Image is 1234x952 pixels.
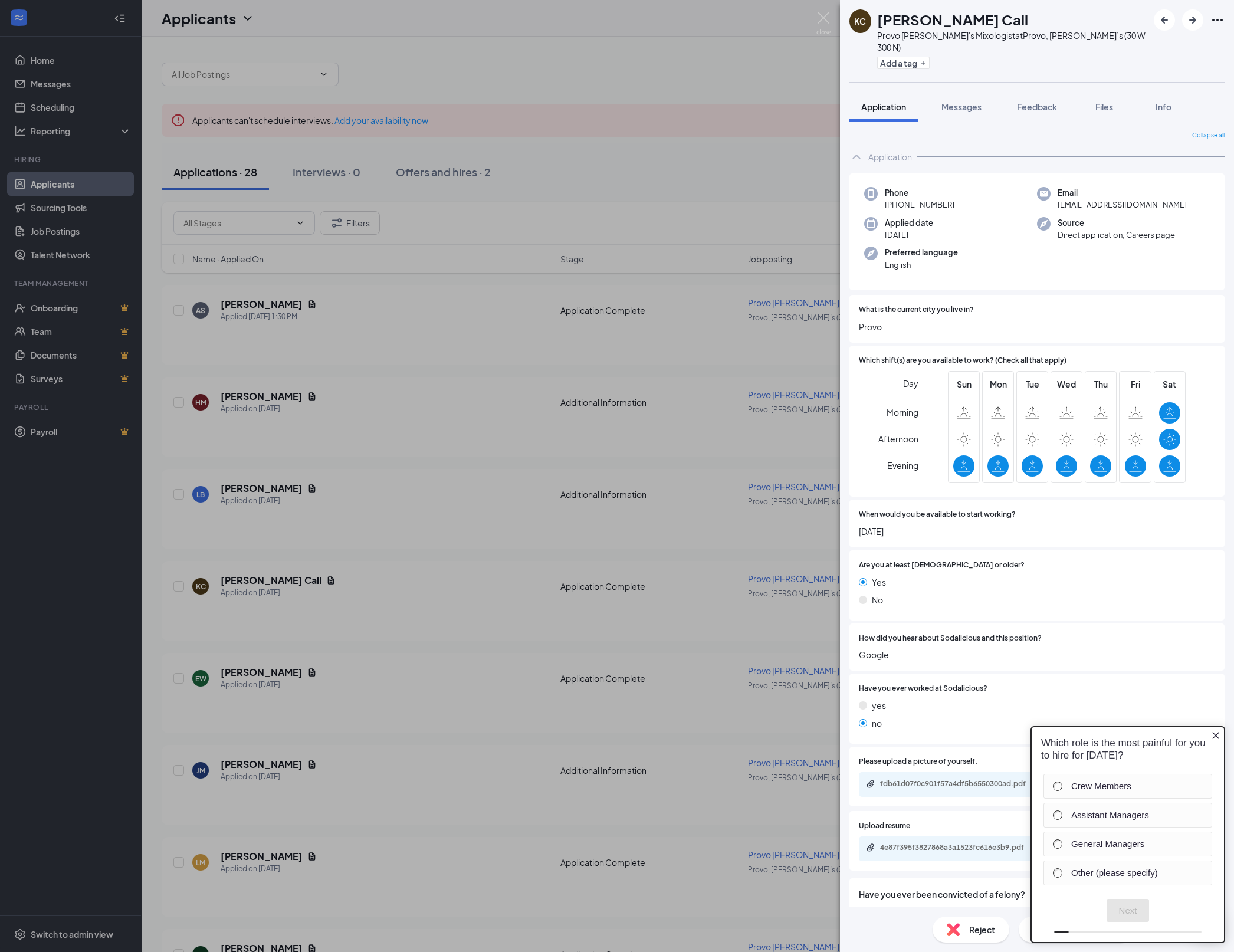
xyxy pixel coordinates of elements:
[859,525,1215,538] span: [DATE]
[941,101,982,112] span: Messages
[871,905,885,918] span: yes
[849,150,864,164] svg: ChevronUp
[866,779,1057,790] a: Paperclipfdb61d07f0c901f57a4df5b6550300ad.pdf
[1192,131,1225,140] span: Collapse all
[1095,101,1113,112] span: Files
[861,101,906,112] span: Application
[885,199,954,211] span: [PHONE_NUMBER]
[859,820,910,832] span: Upload resume
[885,229,933,241] span: [DATE]
[859,560,1025,571] span: Are you at least [DEMOGRAPHIC_DATA] or older?
[859,320,1215,333] span: Provo
[1017,101,1057,112] span: Feedback
[1022,711,1234,952] iframe: Sprig User Feedback Dialog
[880,843,1045,852] div: 4e87f395f3827868a3a1523fc616e3b9.pdf
[866,779,875,789] svg: Paperclip
[854,15,866,27] div: KC
[1125,377,1146,390] span: Fri
[887,402,918,423] span: Morning
[1022,377,1043,390] span: Tue
[872,593,883,606] span: No
[880,779,1045,789] div: fdb61d07f0c901f57a4df5b6550300ad.pdf
[1157,13,1171,27] svg: ArrowLeftNew
[859,633,1042,644] span: How did you hear about Sodalicious and this position?
[859,683,987,694] span: Have you ever worked at Sodalicious?
[877,9,1028,29] h1: [PERSON_NAME] Call
[920,60,927,67] svg: Plus
[953,377,974,390] span: Sun
[859,355,1066,366] span: Which shift(s) are you available to work? (Check all that apply)
[859,888,1215,901] span: Have you ever been convicted of a felony?
[859,648,1215,661] span: Google
[877,57,930,69] button: PlusAdd a tag
[1210,13,1225,27] svg: Ellipses
[887,455,918,476] span: Evening
[903,377,918,390] span: Day
[866,843,1057,854] a: Paperclip4e87f395f3827868a3a1523fc616e3b9.pdf
[1058,199,1187,211] span: [EMAIL_ADDRESS][DOMAIN_NAME]
[1182,9,1203,31] button: ArrowRight
[859,304,974,316] span: What is the current city you live in?
[885,217,933,229] span: Applied date
[859,509,1016,520] span: When would you be available to start working?
[1090,377,1111,390] span: Thu
[878,428,918,449] span: Afternoon
[1056,377,1077,390] span: Wed
[1058,229,1175,241] span: Direct application, Careers page
[969,923,995,936] span: Reject
[1186,13,1200,27] svg: ArrowRight
[1156,101,1171,112] span: Info
[885,247,958,258] span: Preferred language
[859,756,977,767] span: Please upload a picture of yourself.
[987,377,1009,390] span: Mon
[866,843,875,852] svg: Paperclip
[885,187,954,199] span: Phone
[1058,187,1187,199] span: Email
[1058,217,1175,229] span: Source
[872,699,886,712] span: yes
[1159,377,1180,390] span: Sat
[877,29,1148,53] div: Provo [PERSON_NAME]'s Mixologist at Provo, [PERSON_NAME]’s (30 W 300 N)
[885,259,958,271] span: English
[1154,9,1175,31] button: ArrowLeftNew
[872,717,882,730] span: no
[868,151,912,163] div: Application
[872,576,886,589] span: Yes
